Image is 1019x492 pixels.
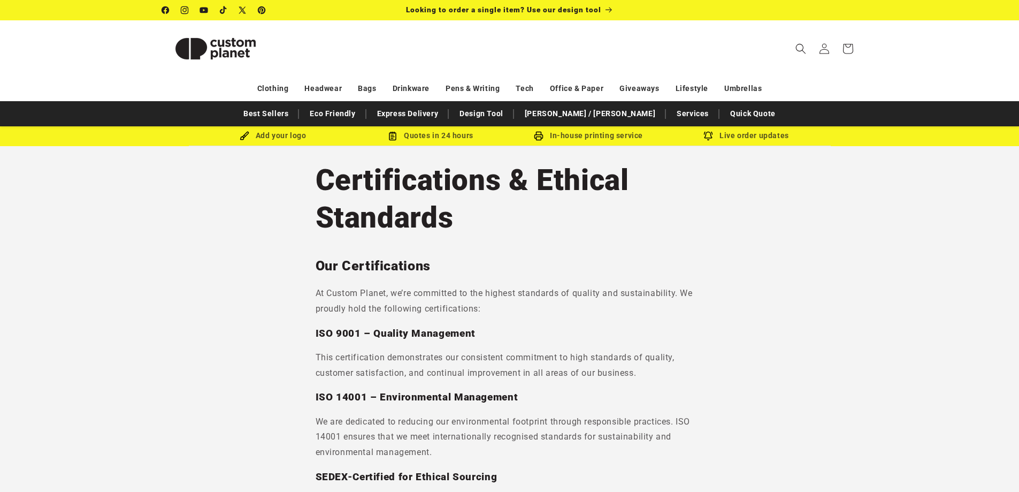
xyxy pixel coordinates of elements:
p: At Custom Planet, we’re committed to the highest standards of quality and sustainability. We prou... [316,286,704,317]
span: Looking to order a single item? Use our design tool [406,5,601,14]
div: Add your logo [194,129,352,142]
img: In-house printing [534,131,543,141]
a: Umbrellas [724,79,762,98]
div: Quotes in 24 hours [352,129,510,142]
a: Giveaways [619,79,659,98]
a: Express Delivery [372,104,444,123]
a: Bags [358,79,376,98]
a: Custom Planet [158,20,273,77]
a: Pens & Writing [446,79,500,98]
a: Design Tool [454,104,509,123]
img: Order Updates Icon [388,131,397,141]
a: Lifestyle [676,79,708,98]
div: Live order updates [668,129,825,142]
a: Tech [516,79,533,98]
a: Office & Paper [550,79,603,98]
h2: Our Certifications [316,258,704,275]
h1: Certifications & Ethical Standards [316,161,704,236]
img: Order updates [703,131,713,141]
p: This certification demonstrates our consistent commitment to high standards of quality, customer ... [316,350,704,381]
h3: SEDEX-Certified for Ethical Sourcing [316,471,704,483]
a: Drinkware [393,79,430,98]
a: Quick Quote [725,104,781,123]
a: Services [671,104,714,123]
a: Eco Friendly [304,104,361,123]
h3: ISO 9001 – Quality Management [316,327,704,340]
a: [PERSON_NAME] / [PERSON_NAME] [519,104,661,123]
img: Brush Icon [240,131,249,141]
a: Best Sellers [238,104,294,123]
a: Headwear [304,79,342,98]
div: In-house printing service [510,129,668,142]
p: We are dedicated to reducing our environmental footprint through responsible practices. ISO 14001... [316,414,704,460]
img: Custom Planet [162,25,269,73]
summary: Search [789,37,813,60]
a: Clothing [257,79,289,98]
h3: ISO 14001 – Environmental Management [316,391,704,404]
